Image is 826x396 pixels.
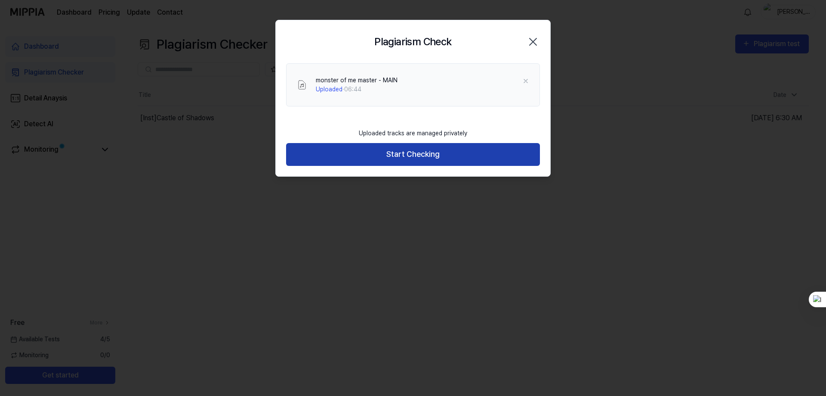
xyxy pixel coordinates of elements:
[316,85,398,94] div: · 06:44
[316,76,398,85] div: monster of me master - MAIN
[297,80,307,90] img: File Select
[374,34,451,50] h2: Plagiarism Check
[286,143,540,166] button: Start Checking
[316,86,342,93] span: Uploaded
[354,124,472,143] div: Uploaded tracks are managed privately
